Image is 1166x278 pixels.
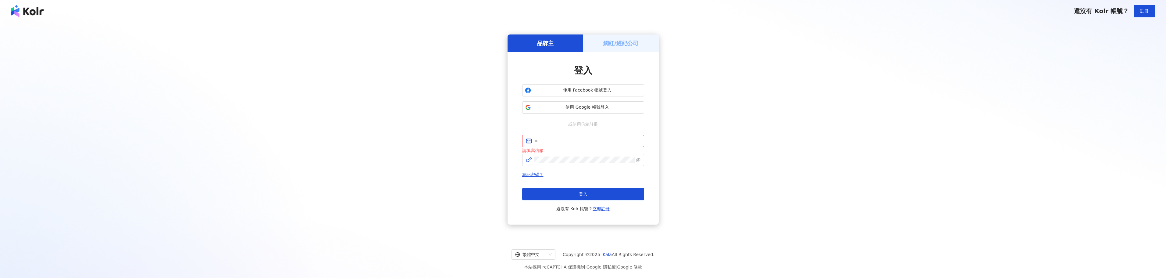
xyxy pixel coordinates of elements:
a: 立即註冊 [593,206,610,211]
span: Copyright © 2025 All Rights Reserved. [563,251,654,258]
a: 忘記密碼？ [522,172,544,177]
span: 使用 Facebook 帳號登入 [533,87,641,93]
span: eye-invisible [636,158,640,162]
h5: 品牌主 [537,39,554,47]
span: 使用 Google 帳號登入 [533,104,641,110]
span: | [585,265,587,269]
span: 登入 [574,65,592,76]
div: 繁體中文 [515,250,546,259]
button: 註冊 [1134,5,1155,17]
button: 使用 Google 帳號登入 [522,101,644,114]
span: 本站採用 reCAPTCHA 保護機制 [524,263,642,271]
span: | [616,265,617,269]
span: 登入 [579,192,587,197]
span: 還沒有 Kolr 帳號？ [1074,7,1129,15]
h5: 網紅/經紀公司 [603,39,638,47]
span: 或使用信箱註冊 [564,121,602,128]
button: 登入 [522,188,644,200]
img: logo [11,5,44,17]
a: Google 隱私權 [587,265,616,269]
span: 註冊 [1140,9,1149,13]
a: Google 條款 [617,265,642,269]
a: iKala [601,252,612,257]
div: 請填寫信箱 [522,147,644,154]
span: 還沒有 Kolr 帳號？ [556,205,610,212]
button: 使用 Facebook 帳號登入 [522,84,644,96]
